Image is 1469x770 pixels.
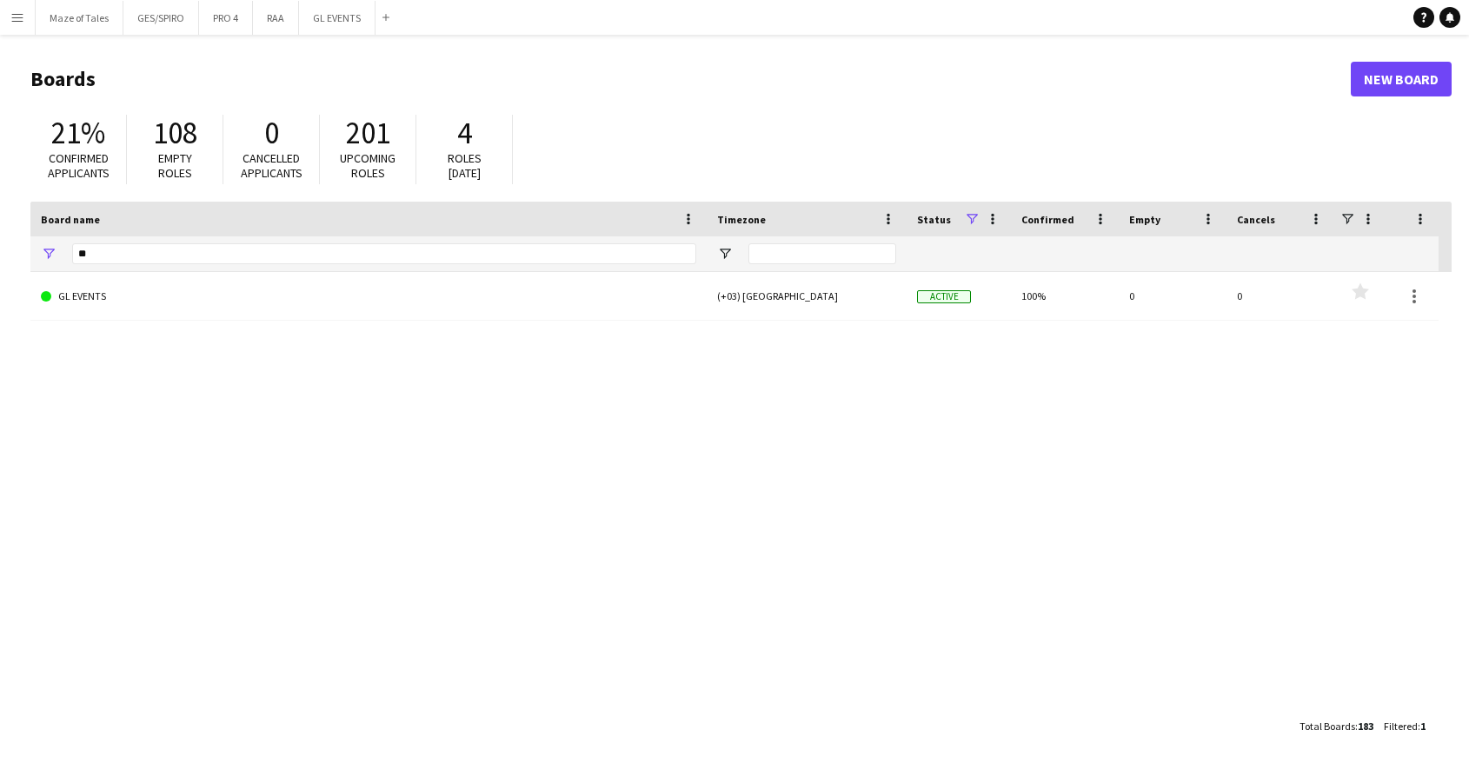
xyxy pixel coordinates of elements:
button: GL EVENTS [299,1,376,35]
button: RAA [253,1,299,35]
span: Total Boards [1299,720,1355,733]
span: Upcoming roles [340,150,395,181]
span: Cancels [1237,213,1275,226]
span: Status [917,213,951,226]
span: Confirmed [1021,213,1074,226]
a: GL EVENTS [41,272,696,321]
button: Open Filter Menu [41,246,56,262]
button: Maze of Tales [36,1,123,35]
button: PRO 4 [199,1,253,35]
span: Board name [41,213,100,226]
span: Empty [1129,213,1160,226]
span: Cancelled applicants [241,150,302,181]
button: Open Filter Menu [717,246,733,262]
span: 183 [1358,720,1373,733]
a: New Board [1351,62,1452,96]
div: 100% [1011,272,1119,320]
div: : [1299,709,1373,743]
span: Confirmed applicants [48,150,110,181]
span: 201 [346,114,390,152]
div: 0 [1226,272,1334,320]
span: Roles [DATE] [448,150,482,181]
span: 21% [51,114,105,152]
div: 0 [1119,272,1226,320]
span: Filtered [1384,720,1418,733]
h1: Boards [30,66,1351,92]
span: Timezone [717,213,766,226]
span: 4 [457,114,472,152]
input: Board name Filter Input [72,243,696,264]
span: 1 [1420,720,1426,733]
span: Empty roles [158,150,192,181]
button: GES/SPIRO [123,1,199,35]
span: 108 [153,114,197,152]
div: : [1384,709,1426,743]
span: Active [917,290,971,303]
span: 0 [264,114,279,152]
div: (+03) [GEOGRAPHIC_DATA] [707,272,907,320]
input: Timezone Filter Input [748,243,896,264]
